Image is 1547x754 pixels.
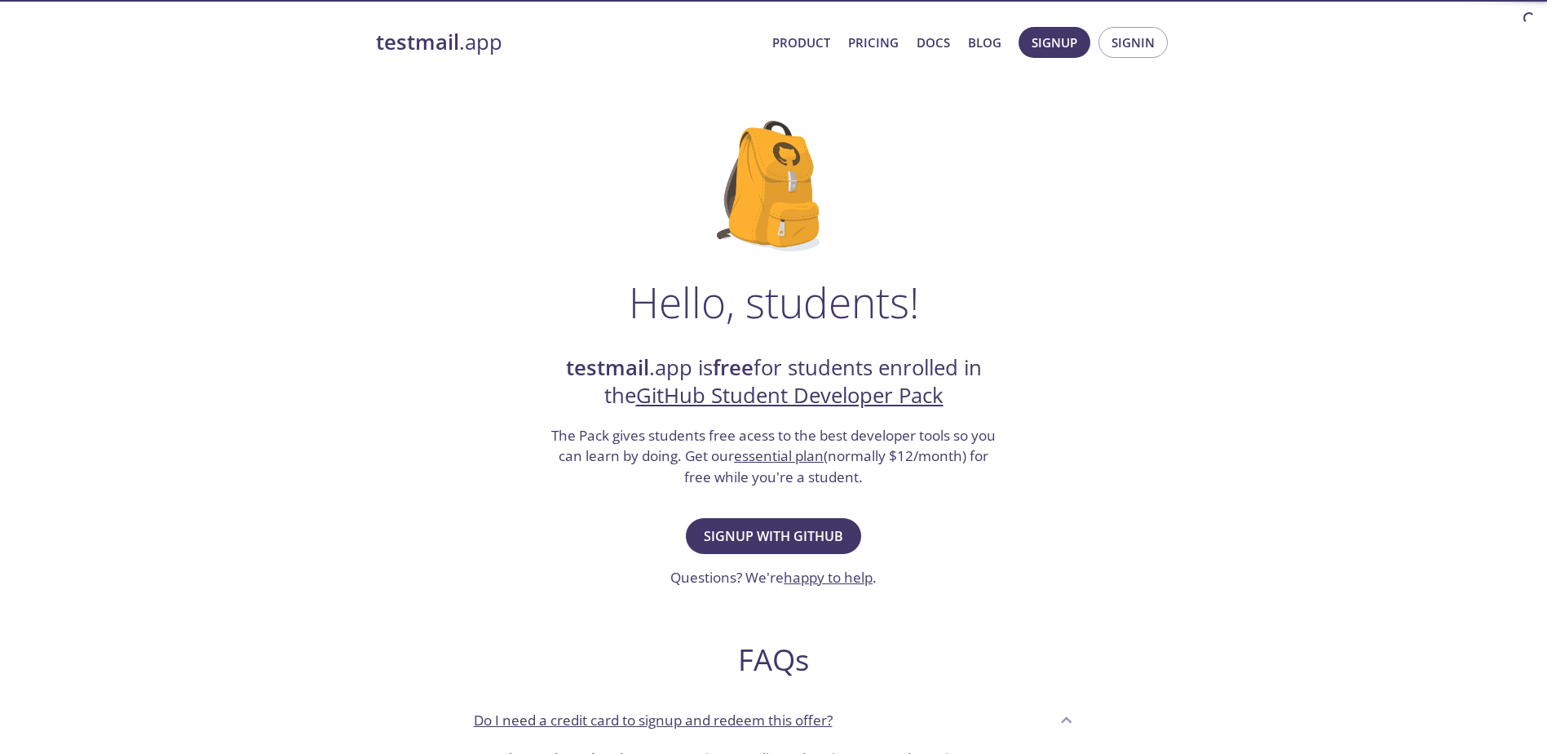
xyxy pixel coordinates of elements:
[704,525,843,548] span: Signup with GitHub
[848,32,899,53] a: Pricing
[1032,32,1077,53] span: Signup
[376,28,459,56] strong: testmail
[1112,32,1155,53] span: Signin
[550,354,998,410] h2: .app is for students enrolled in the
[784,568,873,587] a: happy to help
[461,641,1087,678] h2: FAQs
[629,277,919,326] h1: Hello, students!
[636,381,944,410] a: GitHub Student Developer Pack
[717,121,830,251] img: github-student-backpack.png
[670,567,877,588] h3: Questions? We're .
[1098,27,1168,58] button: Signin
[734,446,824,465] a: essential plan
[566,353,649,382] strong: testmail
[1019,27,1090,58] button: Signup
[968,32,1001,53] a: Blog
[917,32,950,53] a: Docs
[713,353,754,382] strong: free
[461,698,1087,742] div: Do I need a credit card to signup and redeem this offer?
[376,29,759,56] a: testmail.app
[772,32,830,53] a: Product
[550,425,998,488] h3: The Pack gives students free acess to the best developer tools so you can learn by doing. Get our...
[474,710,833,731] p: Do I need a credit card to signup and redeem this offer?
[686,518,861,554] button: Signup with GitHub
